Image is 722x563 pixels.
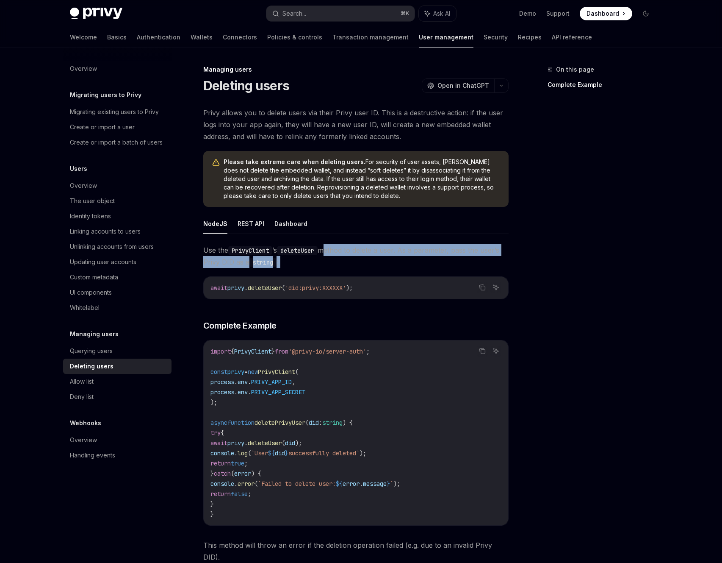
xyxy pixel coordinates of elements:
[63,254,172,270] a: Updating user accounts
[387,480,390,488] span: }
[70,137,163,148] div: Create or import a batch of users
[70,346,113,356] div: Querying users
[70,272,118,282] div: Custom metadata
[210,480,234,488] span: console
[295,368,299,376] span: (
[248,284,282,292] span: deleteUser
[258,368,295,376] span: PrivyClient
[63,104,172,120] a: Migrating existing users to Privy
[210,368,227,376] span: const
[258,480,336,488] span: `Failed to delete user:
[63,359,172,374] a: Deleting users
[203,244,509,268] span: Use the ’s method to delete a user. As a parameter, pass the user’s Privy DID as a :
[437,81,489,90] span: Open in ChatGPT
[366,348,370,355] span: ;
[221,429,224,437] span: {
[556,64,594,75] span: On this page
[285,439,295,447] span: did
[70,303,100,313] div: Whitelabel
[210,449,234,457] span: console
[490,282,501,293] button: Ask AI
[63,239,172,254] a: Unlinking accounts from users
[63,432,172,448] a: Overview
[70,90,141,100] h5: Migrating users to Privy
[210,429,221,437] span: try
[70,122,135,132] div: Create or import a user
[249,258,277,267] code: string
[231,490,248,498] span: false
[203,65,509,74] div: Managing users
[363,480,387,488] span: message
[70,257,136,267] div: Updating user accounts
[210,439,227,447] span: await
[231,470,234,477] span: (
[203,78,290,93] h1: Deleting users
[70,226,141,237] div: Linking accounts to users
[234,470,251,477] span: error
[70,64,97,74] div: Overview
[210,378,234,386] span: process
[477,282,488,293] button: Copy the contents from the code block
[63,285,172,300] a: UI components
[70,164,87,174] h5: Users
[63,343,172,359] a: Querying users
[346,284,353,292] span: );
[228,246,272,255] code: PrivyClient
[292,378,295,386] span: ,
[422,78,494,93] button: Open in ChatGPT
[548,78,659,92] a: Complete Example
[401,10,409,17] span: ⌘ K
[203,107,509,142] span: Privy allows you to delete users via their Privy user ID. This is a destructive action: if the us...
[238,388,248,396] span: env
[107,27,127,47] a: Basics
[234,449,238,457] span: .
[248,388,251,396] span: .
[210,490,231,498] span: return
[322,419,343,426] span: string
[419,27,473,47] a: User management
[248,368,258,376] span: new
[393,480,400,488] span: );
[70,242,154,252] div: Unlinking accounts from users
[70,8,122,20] img: dark logo
[390,480,393,488] span: `
[268,449,275,457] span: ${
[332,27,409,47] a: Transaction management
[285,449,288,457] span: }
[282,8,306,19] div: Search...
[210,510,214,518] span: }
[63,120,172,135] a: Create or import a user
[484,27,508,47] a: Security
[210,470,214,477] span: }
[210,284,227,292] span: await
[305,419,309,426] span: (
[343,480,360,488] span: error
[274,214,307,234] button: Dashboard
[214,470,231,477] span: catch
[277,246,318,255] code: deleteUser
[63,135,172,150] a: Create or import a batch of users
[490,346,501,357] button: Ask AI
[70,211,111,221] div: Identity tokens
[70,392,94,402] div: Deny list
[519,9,536,18] a: Demo
[63,389,172,404] a: Deny list
[234,348,271,355] span: PrivyClient
[336,480,343,488] span: ${
[224,158,500,200] span: For security of user assets, [PERSON_NAME] does not delete the embedded wallet, and instead “soft...
[238,449,248,457] span: log
[137,27,180,47] a: Authentication
[191,27,213,47] a: Wallets
[234,480,238,488] span: .
[223,27,257,47] a: Connectors
[319,419,322,426] span: :
[251,449,268,457] span: `User
[210,419,227,426] span: async
[254,480,258,488] span: (
[63,448,172,463] a: Handling events
[244,284,248,292] span: .
[285,284,346,292] span: 'did:privy:XXXXXX'
[63,209,172,224] a: Identity tokens
[639,7,653,20] button: Toggle dark mode
[309,419,319,426] span: did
